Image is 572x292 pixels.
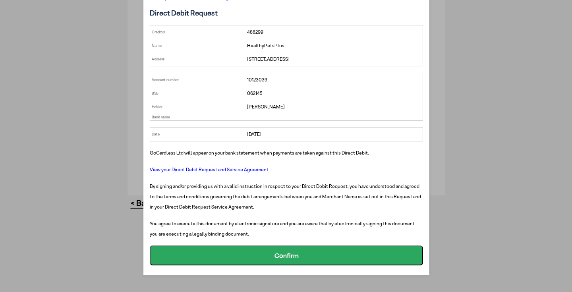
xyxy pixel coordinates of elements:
a: View your Direct Debit Request and Service Agreement [150,166,269,172]
p: You agree to execute this document by electronic signature and you are aware that by electronical... [150,219,423,239]
td: Name [150,39,245,52]
td: 062145 [245,87,423,100]
td: Account number [150,73,245,87]
td: [PERSON_NAME] [245,100,423,114]
td: 10123039 [245,73,423,87]
td: Holder [150,100,245,114]
td: 488299 [245,25,423,39]
td: HealthyPetsPlus [245,39,423,52]
td: BSB [150,87,245,100]
td: Bank name [150,114,245,121]
td: Address [150,52,245,66]
button: Confirm [150,246,423,265]
td: Creditor [150,25,245,39]
td: [STREET_ADDRESS] [245,52,423,66]
h2: Direct Debit Request [150,9,423,17]
p: GoCardless Ltd will appear on your bank statement when payments are taken against this Direct Debit. [150,148,423,158]
p: By signing and/or providing us with a valid instruction in respect to your Direct Debit Request, ... [150,181,423,212]
td: Date [150,127,245,141]
td: [DATE] [245,127,423,141]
